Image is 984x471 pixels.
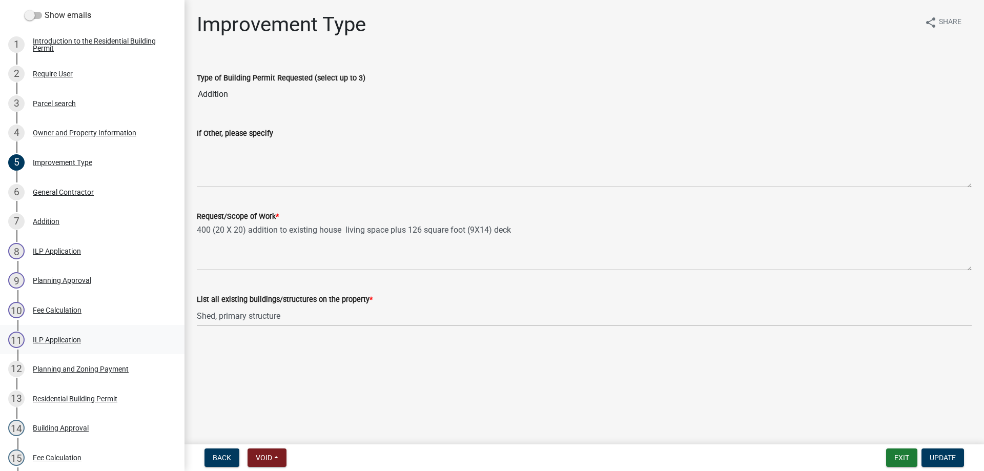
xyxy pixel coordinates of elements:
i: share [925,16,937,29]
label: If Other, please specify [197,130,273,137]
div: Planning and Zoning Payment [33,365,129,373]
div: General Contractor [33,189,94,196]
div: 2 [8,66,25,82]
div: 15 [8,449,25,466]
label: Show emails [25,9,91,22]
div: 7 [8,213,25,230]
div: Building Approval [33,424,89,432]
div: Addition [33,218,59,225]
div: Fee Calculation [33,454,81,461]
button: Void [248,448,286,467]
div: ILP Application [33,248,81,255]
div: Require User [33,70,73,77]
div: Residential Building Permit [33,395,117,402]
div: 4 [8,125,25,141]
div: 14 [8,420,25,436]
button: Exit [886,448,917,467]
div: 11 [8,332,25,348]
div: 1 [8,36,25,53]
div: 8 [8,243,25,259]
div: 3 [8,95,25,112]
div: 12 [8,361,25,377]
div: 13 [8,391,25,407]
div: Planning Approval [33,277,91,284]
div: 6 [8,184,25,200]
div: Introduction to the Residential Building Permit [33,37,168,52]
h1: Improvement Type [197,12,366,37]
div: Owner and Property Information [33,129,136,136]
div: Improvement Type [33,159,92,166]
span: Share [939,16,961,29]
div: 9 [8,272,25,289]
button: shareShare [916,12,970,32]
button: Update [921,448,964,467]
label: List all existing buildings/structures on the property [197,296,373,303]
span: Back [213,454,231,462]
div: ILP Application [33,336,81,343]
div: Parcel search [33,100,76,107]
span: Void [256,454,272,462]
span: Update [930,454,956,462]
button: Back [204,448,239,467]
label: Type of Building Permit Requested (select up to 3) [197,75,365,82]
div: Fee Calculation [33,306,81,314]
div: 10 [8,302,25,318]
div: 5 [8,154,25,171]
label: Request/Scope of Work [197,213,279,220]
